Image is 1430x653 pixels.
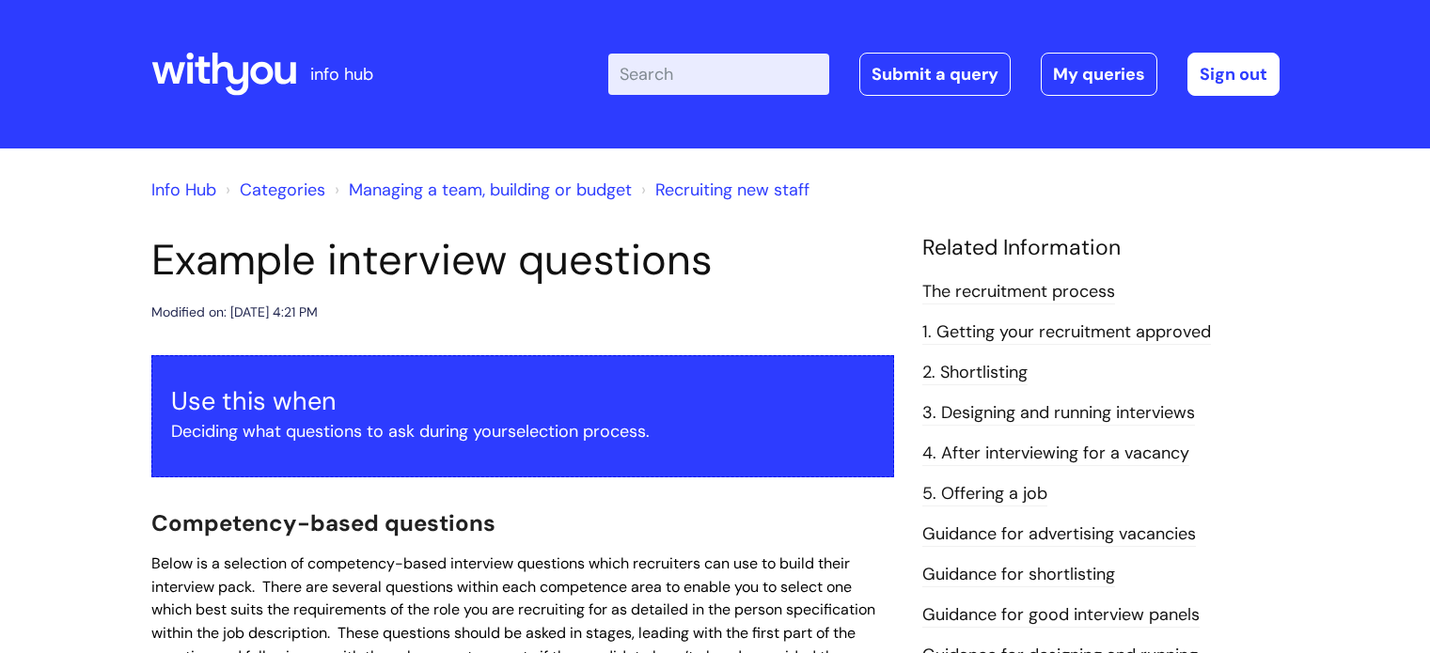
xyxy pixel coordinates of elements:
[922,235,1280,261] h4: Related Information
[922,482,1047,506] a: 5. Offering a job
[922,563,1115,587] a: Guidance for shortlisting
[151,508,495,537] span: Competency-based questions
[330,175,632,205] li: Managing a team, building or budget
[922,280,1115,304] a: The recruitment process
[151,179,216,201] a: Info Hub
[636,175,809,205] li: Recruiting new staff
[508,420,650,443] a: selection process.
[922,442,1189,466] a: 4. After interviewing for a vacancy
[310,59,373,89] p: info hub
[1187,53,1280,96] a: Sign out
[608,54,829,95] input: Search
[151,301,318,324] div: Modified on: [DATE] 4:21 PM
[171,416,874,446] p: Deciding what questions to ask during your
[655,179,809,201] a: Recruiting new staff
[922,401,1195,426] a: 3. Designing and running interviews
[221,175,325,205] li: Solution home
[171,386,874,416] h3: Use this when
[240,179,325,201] a: Categories
[151,235,894,286] h1: Example interview questions
[922,522,1196,547] a: Guidance for advertising vacancies
[608,53,1280,96] div: | -
[922,603,1200,628] a: Guidance for good interview panels
[349,179,632,201] a: Managing a team, building or budget
[922,320,1211,345] a: 1. Getting your recruitment approved
[859,53,1011,96] a: Submit a query
[922,361,1028,385] a: 2. Shortlisting
[1041,53,1157,96] a: My queries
